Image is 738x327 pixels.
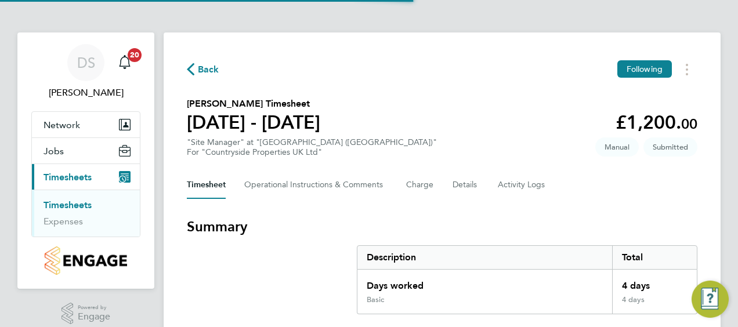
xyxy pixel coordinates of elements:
span: This timesheet was manually created. [595,137,639,157]
button: Details [453,171,479,199]
span: Engage [78,312,110,322]
a: Expenses [44,216,83,227]
a: Timesheets [44,199,92,210]
button: Timesheets Menu [676,60,697,78]
button: Network [32,112,140,137]
img: countryside-properties-logo-retina.png [45,246,126,275]
div: Total [612,246,697,269]
span: 20 [128,48,142,62]
button: Jobs [32,138,140,163]
a: DS[PERSON_NAME] [31,44,140,100]
h3: Summary [187,217,697,236]
div: Description [357,246,612,269]
div: Summary [357,245,697,314]
a: Go to home page [31,246,140,275]
div: 4 days [612,270,697,295]
button: Activity Logs [498,171,547,199]
span: DS [77,55,95,70]
div: Days worked [357,270,612,295]
h1: [DATE] - [DATE] [187,111,320,134]
div: Timesheets [32,190,140,237]
button: Following [617,60,672,78]
button: Engage Resource Center [692,281,729,318]
nav: Main navigation [17,32,154,289]
span: Timesheets [44,172,92,183]
app-decimal: £1,200. [616,111,697,133]
div: "Site Manager" at "[GEOGRAPHIC_DATA] ([GEOGRAPHIC_DATA])" [187,137,437,157]
span: Network [44,119,80,130]
span: Powered by [78,303,110,313]
button: Charge [406,171,434,199]
span: This timesheet is Submitted. [643,137,697,157]
a: 20 [113,44,136,81]
h2: [PERSON_NAME] Timesheet [187,97,320,111]
button: Operational Instructions & Comments [244,171,388,199]
div: For "Countryside Properties UK Ltd" [187,147,437,157]
span: 00 [681,115,697,132]
button: Timesheet [187,171,226,199]
div: Basic [367,295,384,304]
button: Back [187,62,219,77]
span: Jobs [44,146,64,157]
a: Powered byEngage [62,303,111,325]
span: Back [198,63,219,77]
button: Timesheets [32,164,140,190]
span: Following [627,64,663,74]
span: David Smith [31,86,140,100]
div: 4 days [612,295,697,314]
